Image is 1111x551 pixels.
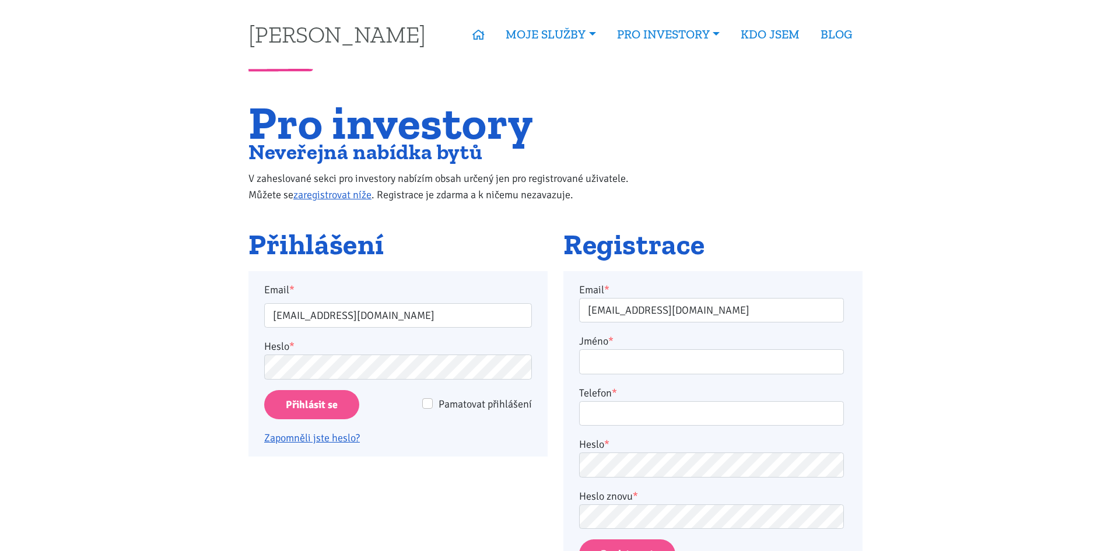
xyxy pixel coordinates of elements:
[810,21,863,48] a: BLOG
[604,283,609,296] abbr: required
[248,23,426,45] a: [PERSON_NAME]
[579,436,609,452] label: Heslo
[248,170,653,203] p: V zaheslované sekci pro investory nabízím obsah určený jen pro registrované uživatele. Můžete se ...
[607,21,730,48] a: PRO INVESTORY
[579,282,609,298] label: Email
[495,21,606,48] a: MOJE SLUŽBY
[248,229,548,261] h2: Přihlášení
[439,398,532,410] span: Pamatovat přihlášení
[612,387,617,399] abbr: required
[604,438,609,451] abbr: required
[730,21,810,48] a: KDO JSEM
[579,333,614,349] label: Jméno
[248,103,653,142] h1: Pro investory
[264,431,360,444] a: Zapomněli jste heslo?
[293,188,371,201] a: zaregistrovat níže
[563,229,863,261] h2: Registrace
[264,338,295,355] label: Heslo
[264,390,359,420] input: Přihlásit se
[633,490,638,503] abbr: required
[248,142,653,162] h2: Neveřejná nabídka bytů
[257,282,540,298] label: Email
[579,385,617,401] label: Telefon
[579,488,638,504] label: Heslo znovu
[608,335,614,348] abbr: required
